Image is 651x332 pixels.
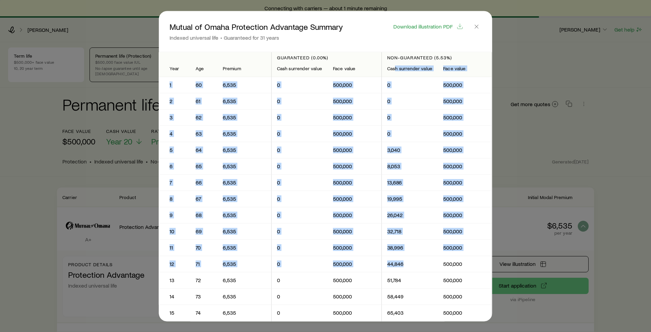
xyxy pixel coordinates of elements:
[170,98,179,104] p: 2
[170,163,179,170] p: 6
[387,147,432,153] p: 3,040
[387,55,486,60] p: Non-guaranteed (5.53%)
[223,260,266,267] p: 6,535
[443,98,487,104] p: 500,000
[277,147,322,153] p: 0
[223,98,266,104] p: 6,535
[196,244,212,251] p: 70
[196,212,212,218] p: 68
[223,195,266,202] p: 6,535
[170,260,179,267] p: 12
[443,195,487,202] p: 500,000
[387,114,432,121] p: 0
[277,114,322,121] p: 0
[170,66,179,71] div: Year
[223,309,266,316] p: 6,535
[196,66,212,71] div: Age
[170,81,179,88] p: 1
[387,260,432,267] p: 44,846
[277,98,322,104] p: 0
[333,228,376,235] p: 500,000
[223,293,266,300] p: 6,535
[387,66,432,71] div: Cash surrender value
[170,147,179,153] p: 5
[387,179,432,186] p: 13,686
[333,277,376,284] p: 500,000
[333,81,376,88] p: 500,000
[387,195,432,202] p: 19,995
[170,293,179,300] p: 14
[387,98,432,104] p: 0
[196,81,212,88] p: 60
[443,309,487,316] p: 500,000
[277,130,322,137] p: 0
[170,309,179,316] p: 15
[277,163,322,170] p: 0
[170,34,343,41] p: Indexed universal life Guaranteed for 31 years
[393,23,453,29] span: Download illustration PDF
[333,66,376,71] div: Face value
[223,228,266,235] p: 6,535
[443,260,487,267] p: 500,000
[223,130,266,137] p: 6,535
[333,293,376,300] p: 500,000
[170,195,179,202] p: 8
[196,147,212,153] p: 64
[277,260,322,267] p: 0
[170,228,179,235] p: 10
[196,163,212,170] p: 65
[223,66,266,71] div: Premium
[277,309,322,316] p: 0
[170,114,179,121] p: 3
[277,66,322,71] div: Cash surrender value
[333,179,376,186] p: 500,000
[196,179,212,186] p: 66
[387,277,432,284] p: 51,784
[196,309,212,316] p: 74
[443,163,487,170] p: 500,000
[443,277,487,284] p: 500,000
[443,212,487,218] p: 500,000
[170,277,179,284] p: 13
[387,244,432,251] p: 38,996
[333,309,376,316] p: 500,000
[443,130,487,137] p: 500,000
[443,81,487,88] p: 500,000
[223,81,266,88] p: 6,535
[333,130,376,137] p: 500,000
[333,212,376,218] p: 500,000
[443,114,487,121] p: 500,000
[443,228,487,235] p: 500,000
[277,179,322,186] p: 0
[196,114,212,121] p: 62
[223,163,266,170] p: 6,535
[196,277,212,284] p: 72
[223,212,266,218] p: 6,535
[333,163,376,170] p: 500,000
[196,98,212,104] p: 61
[196,195,212,202] p: 67
[170,130,179,137] p: 4
[333,114,376,121] p: 500,000
[170,179,179,186] p: 7
[277,81,322,88] p: 0
[223,244,266,251] p: 6,535
[170,22,343,31] p: Mutual of Omaha Protection Advantage Summary
[443,293,487,300] p: 500,000
[333,260,376,267] p: 500,000
[277,277,322,284] p: 0
[277,293,322,300] p: 0
[443,66,487,71] div: Face value
[196,130,212,137] p: 63
[387,130,432,137] p: 0
[170,244,179,251] p: 11
[277,212,322,218] p: 0
[223,114,266,121] p: 6,535
[333,98,376,104] p: 500,000
[277,195,322,202] p: 0
[387,228,432,235] p: 32,718
[333,147,376,153] p: 500,000
[387,309,432,316] p: 65,403
[223,147,266,153] p: 6,535
[223,179,266,186] p: 6,535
